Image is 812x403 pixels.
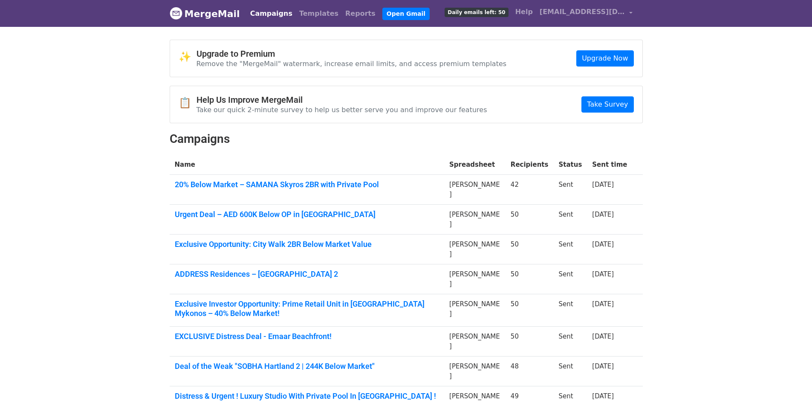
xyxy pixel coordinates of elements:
h4: Help Us Improve MergeMail [196,95,487,105]
td: 50 [506,264,554,294]
td: [PERSON_NAME] [444,205,506,235]
a: [DATE] [592,270,614,278]
td: 50 [506,235,554,264]
a: Daily emails left: 50 [441,3,511,20]
a: ADDRESS Residences – [GEOGRAPHIC_DATA] 2 [175,270,439,279]
p: Remove the "MergeMail" watermark, increase email limits, and access premium templates [196,59,507,68]
a: [EMAIL_ADDRESS][DOMAIN_NAME] [536,3,636,23]
a: [DATE] [592,333,614,340]
td: Sent [553,294,587,327]
td: 50 [506,205,554,235]
td: 42 [506,175,554,205]
a: Templates [296,5,342,22]
span: 📋 [179,97,196,109]
a: [DATE] [592,362,614,370]
td: 48 [506,357,554,386]
iframe: Chat Widget [769,362,812,403]
td: [PERSON_NAME] [444,294,506,327]
span: [EMAIL_ADDRESS][DOMAIN_NAME] [540,7,625,17]
td: [PERSON_NAME] [444,357,506,386]
a: [DATE] [592,300,614,308]
a: EXCLUSIVE Distress Deal - Emaar Beachfront! [175,332,439,341]
p: Take our quick 2-minute survey to help us better serve you and improve our features [196,105,487,114]
h2: Campaigns [170,132,643,146]
a: Open Gmail [382,8,430,20]
a: Urgent Deal – AED 600K Below OP in [GEOGRAPHIC_DATA] [175,210,439,219]
td: 50 [506,294,554,327]
a: [DATE] [592,211,614,218]
a: Take Survey [581,96,633,113]
a: Help [512,3,536,20]
td: Sent [553,205,587,235]
a: Exclusive Investor Opportunity: Prime Retail Unit in [GEOGRAPHIC_DATA] Mykonos – 40% Below Market! [175,299,439,318]
h4: Upgrade to Premium [196,49,507,59]
img: MergeMail logo [170,7,182,20]
a: [DATE] [592,392,614,400]
a: Campaigns [247,5,296,22]
td: Sent [553,357,587,386]
th: Recipients [506,155,554,175]
span: ✨ [179,51,196,63]
td: Sent [553,327,587,357]
span: Daily emails left: 50 [445,8,508,17]
a: MergeMail [170,5,240,23]
td: [PERSON_NAME] [444,235,506,264]
a: Deal of the Weak "SOBHA Hartland 2 | 244K Below Market" [175,362,439,371]
a: Reports [342,5,379,22]
td: Sent [553,235,587,264]
a: [DATE] [592,181,614,188]
td: [PERSON_NAME] [444,264,506,294]
td: Sent [553,264,587,294]
a: Upgrade Now [576,50,633,67]
th: Status [553,155,587,175]
a: [DATE] [592,241,614,248]
td: [PERSON_NAME] [444,327,506,357]
a: Exclusive Opportunity: City Walk 2BR Below Market Value [175,240,439,249]
th: Name [170,155,445,175]
td: 50 [506,327,554,357]
th: Spreadsheet [444,155,506,175]
td: Sent [553,175,587,205]
a: 20% Below Market – SAMANA Skyros 2BR with Private Pool [175,180,439,189]
a: Distress & Urgent ! Luxury Studio With Private Pool In [GEOGRAPHIC_DATA] ! [175,391,439,401]
th: Sent time [587,155,632,175]
td: [PERSON_NAME] [444,175,506,205]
